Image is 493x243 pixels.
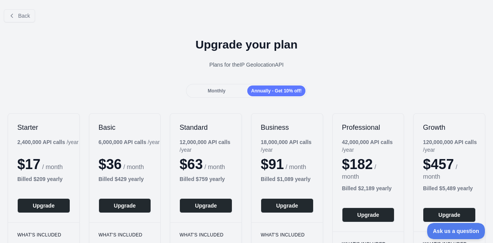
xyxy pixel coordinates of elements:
[342,156,373,172] span: $ 182
[427,223,485,239] iframe: Toggle Customer Support
[423,123,476,132] h2: Growth
[179,156,203,172] span: $ 63
[342,139,393,145] b: 42,000,000 API calls
[423,139,477,145] b: 120,000,000 API calls
[342,138,404,154] div: / year
[261,139,312,145] b: 18,000,000 API calls
[179,139,230,145] b: 12,000,000 API calls
[179,138,241,154] div: / year
[261,123,314,132] h2: Business
[179,123,232,132] h2: Standard
[423,138,485,154] div: / year
[261,138,323,154] div: / year
[261,156,284,172] span: $ 91
[342,123,395,132] h2: Professional
[423,156,454,172] span: $ 457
